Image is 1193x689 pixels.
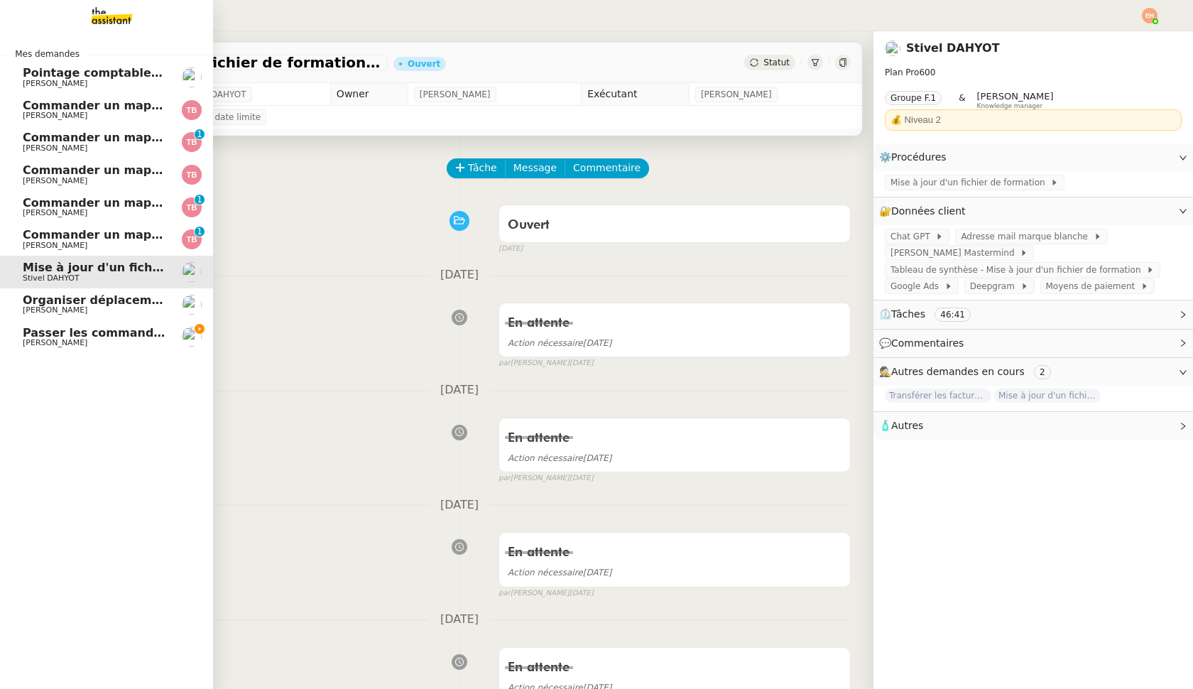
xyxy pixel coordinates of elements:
span: false [499,198,522,210]
span: Message [513,160,557,176]
span: ⚙️ [879,149,953,166]
span: [PERSON_NAME] [23,305,87,315]
span: [PERSON_NAME] [23,208,87,217]
span: Plan Pro [885,67,919,77]
span: Knowledge manager [977,102,1043,110]
span: Ouvert [508,219,550,232]
span: Action nécessaire [508,338,583,348]
span: false [499,526,522,537]
span: [PERSON_NAME] [701,87,772,102]
span: Commander un mapping pour Afigec [23,196,257,210]
span: false [499,641,522,652]
span: Chat GPT [890,229,935,244]
span: [DATE] [570,472,594,484]
small: [PERSON_NAME] [499,472,594,484]
button: Commentaire [565,158,649,178]
span: [PERSON_NAME] [23,241,87,250]
span: Mise à jour d'un fichier de formation - [DATE] [74,55,382,70]
span: Commander un mapping pour [PERSON_NAME] [23,163,323,177]
nz-badge-sup: 1 [195,195,205,205]
span: par [499,587,511,600]
small: [PERSON_NAME] [499,357,594,369]
img: svg [182,100,202,120]
td: Exécutant [582,83,690,106]
img: svg [1142,8,1157,23]
span: Stivel DAHYOT [23,273,80,283]
span: [PERSON_NAME] [420,87,491,102]
span: ⏲️ [879,308,983,320]
span: Mise à jour d'un fichier de formation - [DATE] [23,261,312,274]
span: false [499,296,522,308]
span: [PERSON_NAME] [23,111,87,120]
img: svg [182,132,202,152]
span: Tâches [891,308,925,320]
span: 💬 [879,337,970,349]
span: [DATE] [508,453,611,463]
span: [PERSON_NAME] [23,338,87,347]
p: 1 [197,227,202,239]
span: & [959,91,965,109]
nz-tag: 2 [1034,365,1051,379]
span: [DATE] [429,610,490,629]
img: users%2FABbKNE6cqURruDjcsiPjnOKQJp72%2Favatar%2F553dd27b-fe40-476d-bebb-74bc1599d59c [182,67,202,87]
span: Moyens de paiement [1046,279,1140,293]
span: Statut [763,58,790,67]
span: Action nécessaire [508,568,583,577]
span: [PERSON_NAME] Mastermind [890,246,1020,260]
span: [DATE] [570,357,594,369]
span: [DATE] [429,496,490,515]
span: Autres [891,420,923,431]
a: Stivel DAHYOT [906,41,1000,55]
span: Organiser déplacement à [GEOGRAPHIC_DATA] [23,293,322,307]
span: 600 [919,67,935,77]
img: svg [182,229,202,249]
span: [DATE] [499,243,523,255]
p: 1 [197,195,202,207]
img: users%2FtFhOaBya8rNVU5KG7br7ns1BCvi2%2Favatar%2Faa8c47da-ee6c-4101-9e7d-730f2e64f978 [182,295,202,315]
small: [PERSON_NAME] [499,587,594,600]
span: [PERSON_NAME] [23,143,87,153]
span: Pointage comptable - [DATE] [23,66,207,80]
button: Tâche [447,158,506,178]
span: [DATE] [508,568,611,577]
span: Stivel DAHYOT [185,87,246,102]
span: En attente [508,661,570,674]
img: users%2FKIcnt4T8hLMuMUUpHYCYQM06gPC2%2Favatar%2F1dbe3bdc-0f95-41bf-bf6e-fc84c6569aaf [885,40,900,56]
span: [PERSON_NAME] [23,176,87,185]
span: Transférer les factures en copie [885,389,991,403]
div: Ouvert [408,60,440,68]
div: ⚙️Procédures [873,143,1193,171]
span: Autres demandes en cours [891,366,1025,377]
span: Adresse mail marque blanche [961,229,1093,244]
div: ⏲️Tâches 46:41 [873,300,1193,328]
span: Deepgram [970,279,1020,293]
img: svg [182,165,202,185]
span: [DATE] [508,338,611,348]
span: 🧴 [879,420,923,431]
img: users%2FKIcnt4T8hLMuMUUpHYCYQM06gPC2%2Favatar%2F1dbe3bdc-0f95-41bf-bf6e-fc84c6569aaf [182,262,202,282]
img: svg [182,197,202,217]
span: Tâche [468,160,497,176]
nz-badge-sup: 1 [195,129,205,139]
img: users%2FtFhOaBya8rNVU5KG7br7ns1BCvi2%2Favatar%2Faa8c47da-ee6c-4101-9e7d-730f2e64f978 [182,327,202,347]
span: par [499,472,511,484]
span: Google Ads [890,279,944,293]
nz-tag: Groupe F.1 [885,91,942,105]
span: Mes demandes [6,47,88,61]
span: 🕵️ [879,366,1057,377]
p: 1 [197,129,202,142]
span: Mise à jour d'un fichier de formation [890,175,1050,190]
nz-badge-sup: 1 [195,227,205,237]
span: Commander un mapping pour Compta [GEOGRAPHIC_DATA] [23,131,403,144]
span: Commentaire [573,160,641,176]
div: 🧴Autres [873,412,1193,440]
span: Tableau de synthèse - Mise à jour d'un fichier de formation [890,263,1146,277]
span: Passer les commandes de livres Impactes [23,326,290,340]
span: [DATE] [429,381,490,400]
span: Commander un mapping pour ACF [23,99,242,112]
span: Commander un mapping pour Fideliance [23,228,283,242]
span: [PERSON_NAME] [977,91,1054,102]
span: Commentaires [891,337,964,349]
span: par [499,357,511,369]
span: Données client [891,205,966,217]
